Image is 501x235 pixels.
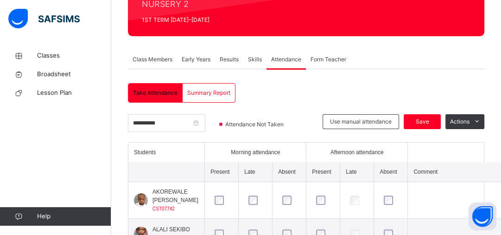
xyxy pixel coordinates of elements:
th: Students [128,143,205,162]
span: Actions [450,117,469,126]
span: Form Teacher [311,55,346,64]
span: Afternoon attendance [330,148,384,157]
th: Late [239,162,273,182]
span: Early Years [182,55,210,64]
span: AKOREWALE [PERSON_NAME] [152,188,199,204]
span: ALALI SEKIBO [152,225,190,234]
th: Present [205,162,239,182]
span: Attendance [271,55,301,64]
button: Open asap [469,202,496,230]
span: Save [411,117,434,126]
span: Class Members [133,55,172,64]
span: Summary Report [187,89,230,97]
span: CST07742 [152,206,175,211]
th: Absent [273,162,306,182]
th: Absent [374,162,408,182]
img: safsims [8,9,80,28]
span: Lesson Plan [37,88,111,98]
span: Broadsheet [37,70,111,79]
th: Late [340,162,374,182]
span: Skills [248,55,262,64]
span: Take Attendance [133,89,178,97]
span: Help [37,212,111,221]
span: Attendance Not Taken [224,120,286,129]
span: 1ST TERM [DATE]-[DATE] [142,16,291,24]
th: Present [306,162,340,182]
span: Classes [37,51,111,60]
span: Morning attendance [231,148,280,157]
span: Use manual attendance [330,117,392,126]
span: Results [220,55,239,64]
